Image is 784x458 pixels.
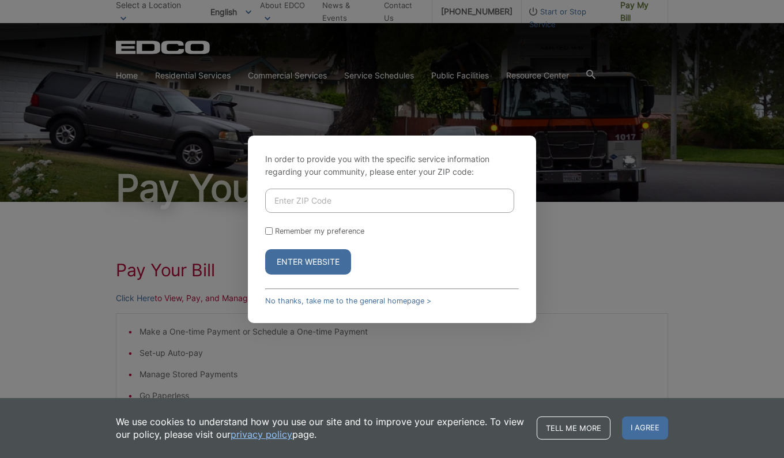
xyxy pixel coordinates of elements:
[265,153,519,178] p: In order to provide you with the specific service information regarding your community, please en...
[265,189,514,213] input: Enter ZIP Code
[275,227,364,235] label: Remember my preference
[622,416,668,440] span: I agree
[116,415,525,441] p: We use cookies to understand how you use our site and to improve your experience. To view our pol...
[231,428,292,441] a: privacy policy
[265,296,431,305] a: No thanks, take me to the general homepage >
[265,249,351,275] button: Enter Website
[537,416,610,440] a: Tell me more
